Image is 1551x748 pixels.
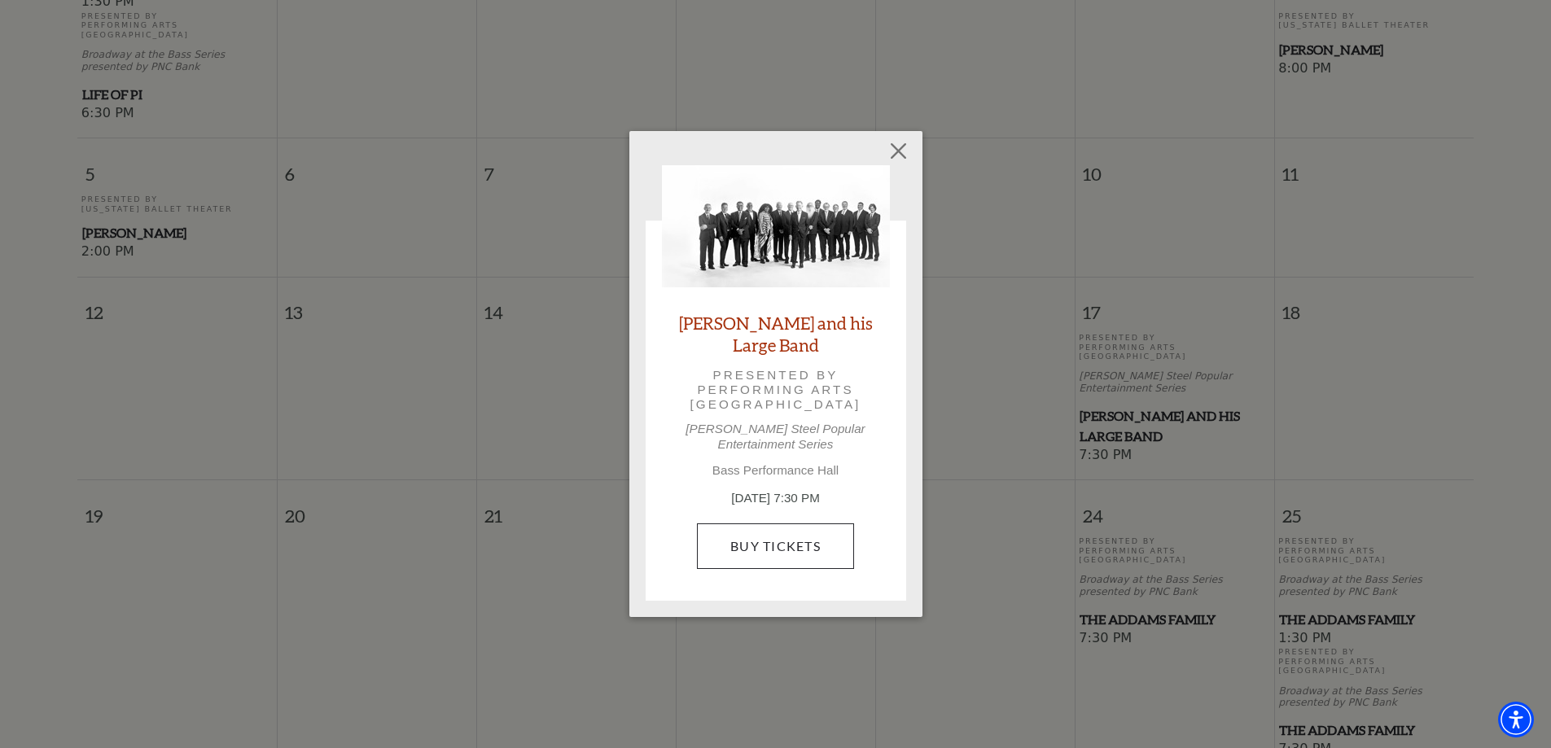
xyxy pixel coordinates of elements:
div: Accessibility Menu [1498,702,1534,737]
img: Lyle Lovett and his Large Band [662,165,890,287]
button: Close [883,135,914,166]
p: [DATE] 7:30 PM [662,489,890,508]
p: Presented by Performing Arts [GEOGRAPHIC_DATA] [685,368,867,413]
a: [PERSON_NAME] and his Large Band [662,312,890,356]
p: [PERSON_NAME] Steel Popular Entertainment Series [662,422,890,451]
a: Buy Tickets [697,523,854,569]
p: Bass Performance Hall [662,463,890,478]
